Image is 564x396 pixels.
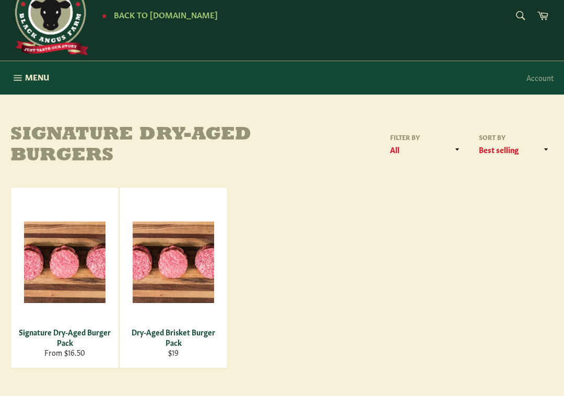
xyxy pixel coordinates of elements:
h1: Signature Dry-Aged Burgers [10,125,282,166]
div: $19 [126,347,221,357]
img: Signature Dry-Aged Burger Pack [24,222,105,303]
span: ★ [101,11,107,19]
a: Signature Dry-Aged Burger Pack Signature Dry-Aged Burger Pack From $16.50 [10,187,119,368]
a: Dry-Aged Brisket Burger Pack Dry-Aged Brisket Burger Pack $19 [119,187,228,368]
div: Signature Dry-Aged Burger Pack [18,327,112,347]
span: Menu [25,72,49,83]
label: Filter by [386,133,465,142]
span: Back to [DOMAIN_NAME] [114,9,218,20]
img: Dry-Aged Brisket Burger Pack [133,222,214,303]
label: Sort by [475,133,554,142]
div: Dry-Aged Brisket Burger Pack [126,327,221,347]
a: Account [521,62,559,93]
div: From $16.50 [18,347,112,357]
a: ★ Back to [DOMAIN_NAME] [96,11,218,19]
